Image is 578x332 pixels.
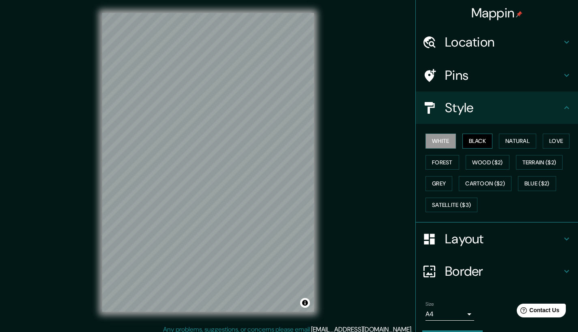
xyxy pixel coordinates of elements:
[445,67,562,83] h4: Pins
[425,308,474,321] div: A4
[425,134,456,149] button: White
[516,155,563,170] button: Terrain ($2)
[499,134,536,149] button: Natural
[506,300,569,323] iframe: Help widget launcher
[543,134,569,149] button: Love
[416,92,578,124] div: Style
[459,176,511,191] button: Cartoon ($2)
[425,198,477,213] button: Satellite ($3)
[425,301,434,308] label: Size
[445,231,562,247] h4: Layout
[462,134,493,149] button: Black
[445,100,562,116] h4: Style
[466,155,509,170] button: Wood ($2)
[300,298,310,308] button: Toggle attribution
[518,176,556,191] button: Blue ($2)
[471,5,523,21] h4: Mappin
[416,223,578,255] div: Layout
[445,34,562,50] h4: Location
[425,155,459,170] button: Forest
[102,13,314,312] canvas: Map
[445,263,562,279] h4: Border
[425,176,452,191] button: Grey
[416,26,578,58] div: Location
[416,255,578,287] div: Border
[516,11,522,17] img: pin-icon.png
[416,59,578,92] div: Pins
